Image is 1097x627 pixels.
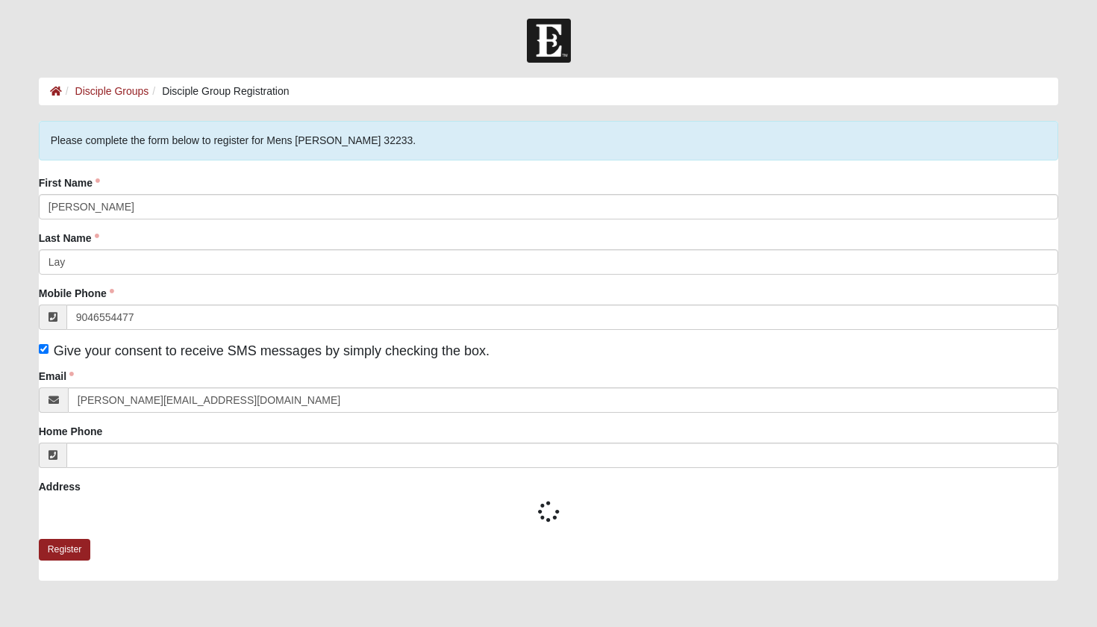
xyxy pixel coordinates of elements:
label: Email [39,369,74,384]
button: Register [39,539,91,561]
input: Give your consent to receive SMS messages by simply checking the box. [39,344,49,354]
label: Mobile Phone [39,286,114,301]
label: Address [39,479,81,494]
label: Home Phone [39,424,103,439]
div: Please complete the form below to register for Mens [PERSON_NAME] 32233. [39,121,1059,160]
span: Give your consent to receive SMS messages by simply checking the box. [54,343,490,358]
a: Disciple Groups [75,85,149,97]
label: First Name [39,175,100,190]
img: Church of Eleven22 Logo [527,19,571,63]
li: Disciple Group Registration [149,84,289,99]
label: Last Name [39,231,99,246]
